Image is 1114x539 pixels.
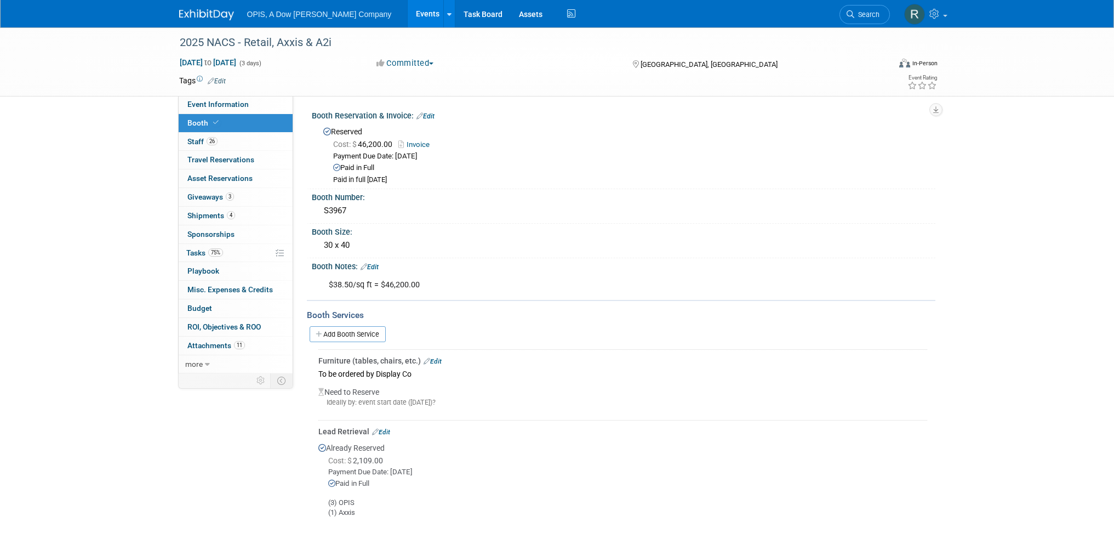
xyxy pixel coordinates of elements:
div: Lead Retrieval [318,426,927,437]
div: To be ordered by Display Co [318,366,927,381]
div: 30 x 40 [320,237,927,254]
span: (3 days) [238,60,261,67]
div: Booth Number: [312,189,935,203]
span: Cost: $ [328,456,353,465]
a: Edit [372,428,390,436]
a: Asset Reservations [179,169,293,188]
a: Edit [416,112,435,120]
a: Travel Reservations [179,151,293,169]
a: Misc. Expenses & Credits [179,281,293,299]
a: Search [839,5,890,24]
div: Event Rating [907,75,937,81]
span: [DATE] [DATE] [179,58,237,67]
span: OPIS, A Dow [PERSON_NAME] Company [247,10,392,19]
a: Invoice [398,140,435,149]
span: 11 [234,341,245,349]
div: 2025 NACS - Retail, Axxis & A2i [176,33,873,53]
div: Payment Due Date: [DATE] [333,151,927,162]
span: Asset Reservations [187,174,253,183]
div: S3967 [320,202,927,219]
img: Renee Ortner [904,4,925,25]
a: Edit [424,358,442,365]
a: Edit [361,263,379,271]
span: Event Information [187,100,249,109]
td: Toggle Event Tabs [270,373,293,388]
button: Committed [373,58,438,69]
a: Edit [208,77,226,85]
div: Event Format [825,57,938,73]
span: 75% [208,248,223,257]
td: Tags [179,75,226,86]
div: Ideally by: event start date ([DATE])? [318,398,927,407]
span: Search [854,10,879,19]
div: In-Person [912,59,938,67]
span: 46,200.00 [333,140,397,149]
a: ROI, Objectives & ROO [179,318,293,336]
span: 2,109.00 [328,456,387,465]
span: Budget [187,304,212,313]
span: 4 [227,211,235,219]
span: more [185,360,203,368]
a: Attachments11 [179,337,293,355]
a: Event Information [179,95,293,114]
div: Payment Due Date: [DATE] [328,467,927,478]
span: Staff [187,137,218,146]
div: Booth Services [307,309,935,321]
div: Reserved [320,123,927,185]
span: 3 [226,192,234,201]
span: Sponsorships [187,230,235,239]
a: more [179,355,293,373]
span: Shipments [187,211,235,220]
div: Paid in full [DATE] [333,175,927,185]
td: Personalize Event Tab Strip [252,373,271,388]
div: Paid in Full [328,479,927,489]
span: Tasks [186,248,223,257]
span: Misc. Expenses & Credits [187,285,273,294]
img: Format-Inperson.png [899,59,910,67]
span: Cost: $ [333,140,358,149]
a: Budget [179,299,293,317]
img: ExhibitDay [179,9,234,20]
span: Travel Reservations [187,155,254,164]
div: Booth Reservation & Invoice: [312,107,935,122]
div: $38.50/sq ft = $46,200.00 [321,274,815,296]
div: Booth Notes: [312,258,935,273]
a: Tasks75% [179,244,293,262]
a: Booth [179,114,293,132]
span: Booth [187,118,221,127]
span: [GEOGRAPHIC_DATA], [GEOGRAPHIC_DATA] [641,60,778,69]
span: to [203,58,213,67]
a: Playbook [179,262,293,280]
span: Playbook [187,266,219,275]
span: Attachments [187,341,245,350]
a: Shipments4 [179,207,293,225]
i: Booth reservation complete [213,120,219,126]
span: 26 [207,137,218,145]
a: Add Booth Service [310,326,386,342]
div: Booth Size: [312,224,935,237]
div: Need to Reserve [318,381,927,416]
a: Giveaways3 [179,188,293,206]
a: Staff26 [179,133,293,151]
div: Furniture (tables, chairs, etc.) [318,355,927,366]
a: Sponsorships [179,225,293,243]
div: Paid in Full [333,163,927,173]
span: Giveaways [187,192,234,201]
span: ROI, Objectives & ROO [187,322,261,331]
